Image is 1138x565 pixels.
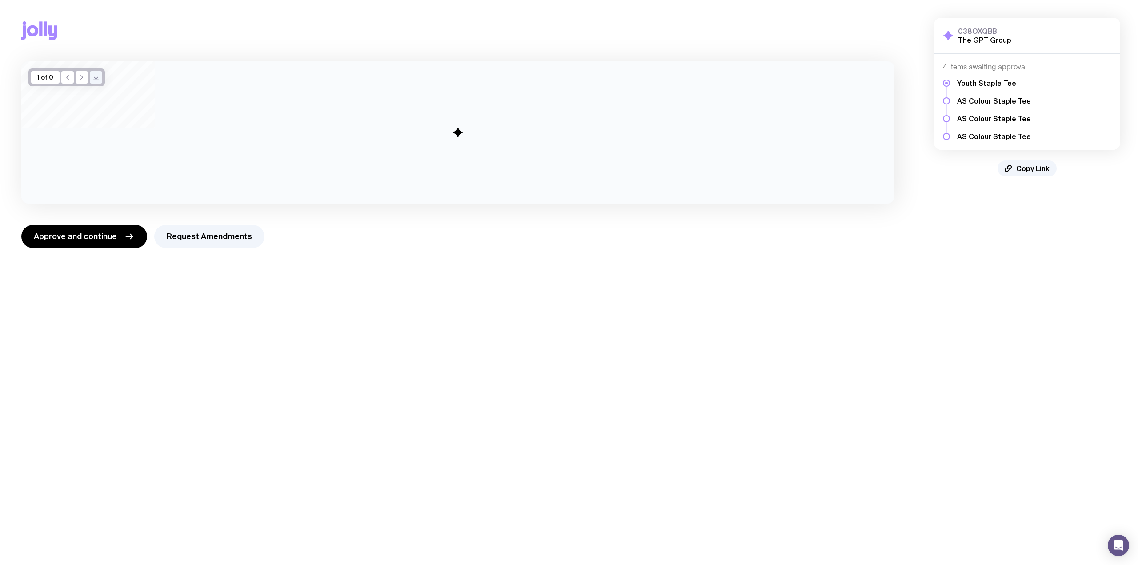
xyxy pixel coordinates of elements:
[1108,535,1129,556] div: Open Intercom Messenger
[957,132,1031,141] h5: AS Colour Staple Tee
[958,27,1011,36] h3: 038OXQBB
[998,160,1057,176] button: Copy Link
[1016,164,1050,173] span: Copy Link
[957,79,1031,88] h5: Youth Staple Tee
[94,75,99,80] g: /> />
[154,225,264,248] button: Request Amendments
[943,63,1111,72] h4: 4 items awaiting approval
[958,36,1011,44] h2: The GPT Group
[34,231,117,242] span: Approve and continue
[31,71,60,84] div: 1 of 0
[957,114,1031,123] h5: AS Colour Staple Tee
[21,225,147,248] button: Approve and continue
[90,71,102,84] button: />/>
[957,96,1031,105] h5: AS Colour Staple Tee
